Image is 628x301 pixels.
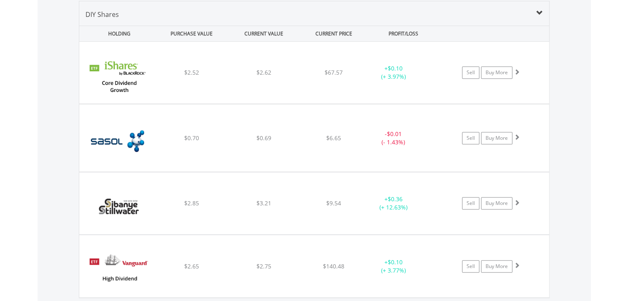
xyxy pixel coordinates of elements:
div: PROFIT/LOSS [368,26,439,41]
div: + (+ 12.63%) [363,195,425,212]
span: $2.62 [256,68,271,76]
img: EQU.US.DGRO.png [83,52,154,101]
a: Buy More [481,260,512,273]
span: $140.48 [323,262,344,270]
div: PURCHASE VALUE [156,26,227,41]
span: $0.10 [388,258,403,266]
a: Sell [462,260,479,273]
span: $0.36 [388,195,403,203]
span: $2.85 [184,199,199,207]
div: + (+ 3.97%) [363,64,425,81]
a: Sell [462,197,479,209]
span: $0.01 [387,130,402,138]
span: $0.10 [388,64,403,72]
span: $2.65 [184,262,199,270]
span: $9.54 [326,199,341,207]
span: $67.57 [325,68,343,76]
div: CURRENT VALUE [229,26,299,41]
div: HOLDING [80,26,155,41]
span: $0.69 [256,134,271,142]
div: - (- 1.43%) [363,130,425,146]
div: + (+ 3.77%) [363,258,425,275]
a: Buy More [481,132,512,144]
a: Sell [462,66,479,79]
span: $6.65 [326,134,341,142]
span: DIY Shares [85,10,119,19]
span: $0.70 [184,134,199,142]
img: EQU.US.SSL.png [83,115,154,169]
img: EQU.US.VYM.png [83,245,154,295]
a: Buy More [481,197,512,209]
a: Buy More [481,66,512,79]
span: $2.75 [256,262,271,270]
img: EQU.US.SBSW.png [83,183,154,232]
span: $3.21 [256,199,271,207]
a: Sell [462,132,479,144]
span: $2.52 [184,68,199,76]
div: CURRENT PRICE [301,26,366,41]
